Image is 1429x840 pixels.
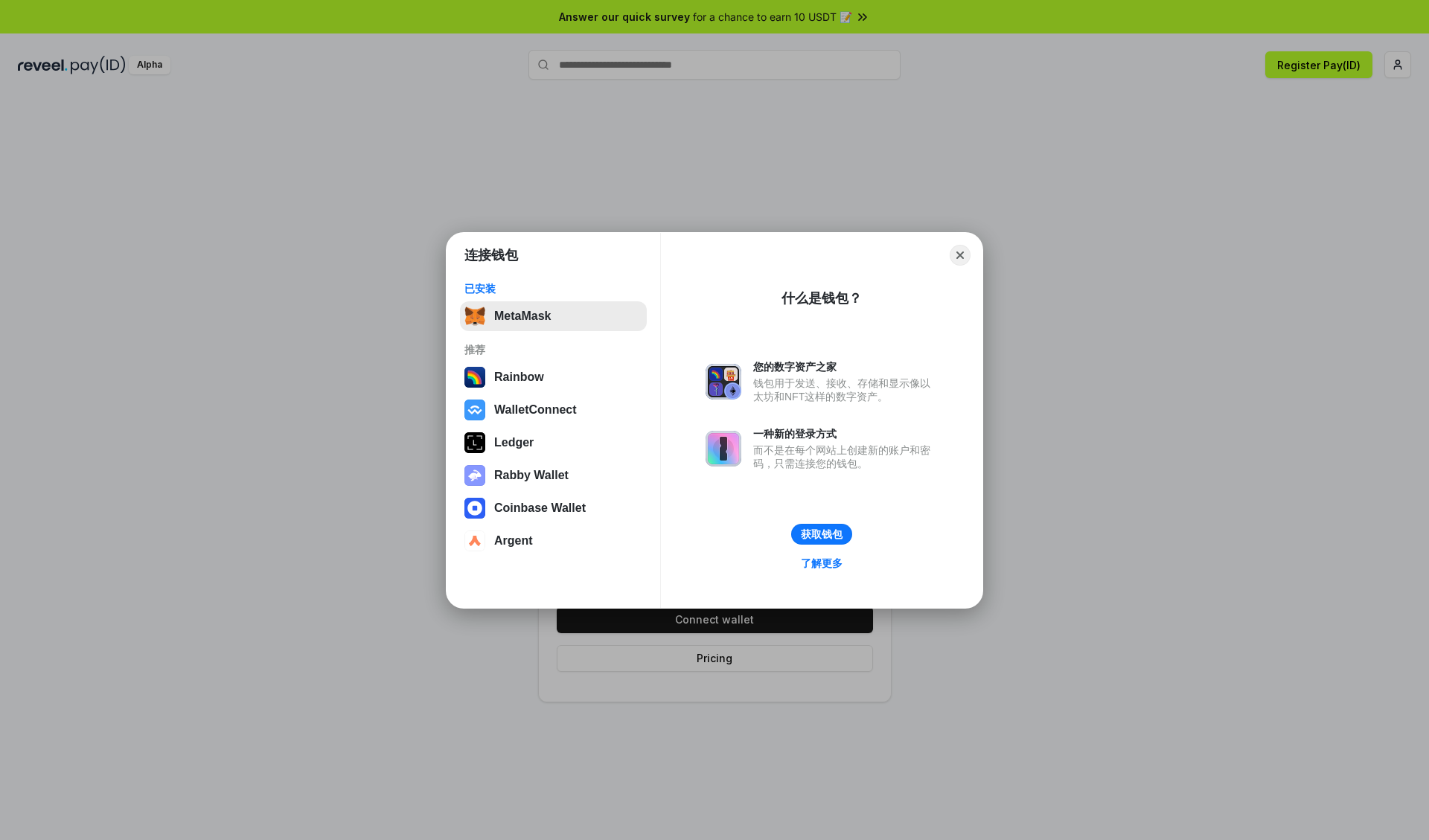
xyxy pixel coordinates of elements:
[494,403,577,417] div: WalletConnect
[464,530,485,551] img: svg+xml,%3Csvg%20width%3D%2228%22%20height%3D%2228%22%20viewBox%3D%220%200%2028%2028%22%20fill%3D...
[460,395,647,425] button: WalletConnect
[464,306,485,327] img: svg+xml,%3Csvg%20fill%3D%22none%22%20height%3D%2233%22%20viewBox%3D%220%200%2035%2033%22%20width%...
[950,245,971,266] button: Close
[464,465,485,486] img: svg+xml,%3Csvg%20xmlns%3D%22http%3A%2F%2Fwww.w3.org%2F2000%2Fsvg%22%20fill%3D%22none%22%20viewBox...
[464,432,485,453] img: svg+xml,%3Csvg%20xmlns%3D%22http%3A%2F%2Fwww.w3.org%2F2000%2Fsvg%22%20width%3D%2228%22%20height%3...
[706,431,741,467] img: svg+xml,%3Csvg%20xmlns%3D%22http%3A%2F%2Fwww.w3.org%2F2000%2Fsvg%22%20fill%3D%22none%22%20viewBox...
[494,310,551,323] div: MetaMask
[464,367,485,388] img: svg+xml,%3Csvg%20width%3D%22120%22%20height%3D%22120%22%20viewBox%3D%220%200%20120%20120%22%20fil...
[460,526,647,556] button: Argent
[460,461,647,490] button: Rabby Wallet
[781,289,862,307] div: 什么是钱包？
[460,428,647,458] button: Ledger
[792,554,851,573] a: 了解更多
[791,524,852,545] button: 获取钱包
[494,501,586,515] div: Coinbase Wallet
[460,301,647,331] button: MetaMask
[801,528,843,541] div: 获取钱包
[494,534,533,548] div: Argent
[494,371,544,384] div: Rainbow
[460,493,647,523] button: Coinbase Wallet
[706,364,741,400] img: svg+xml,%3Csvg%20xmlns%3D%22http%3A%2F%2Fwww.w3.org%2F2000%2Fsvg%22%20fill%3D%22none%22%20viewBox...
[464,343,642,356] div: 推荐
[464,246,518,264] h1: 连接钱包
[753,376,938,403] div: 钱包用于发送、接收、存储和显示像以太坊和NFT这样的数字资产。
[753,427,938,440] div: 一种新的登录方式
[464,400,485,420] img: svg+xml,%3Csvg%20width%3D%2228%22%20height%3D%2228%22%20viewBox%3D%220%200%2028%2028%22%20fill%3D...
[464,282,642,295] div: 已安装
[464,498,485,519] img: svg+xml,%3Csvg%20width%3D%2228%22%20height%3D%2228%22%20viewBox%3D%220%200%2028%2028%22%20fill%3D...
[753,360,938,373] div: 您的数字资产之家
[801,557,843,570] div: 了解更多
[494,436,534,449] div: Ledger
[460,362,647,392] button: Rainbow
[753,443,938,470] div: 而不是在每个网站上创建新的账户和密码，只需连接您的钱包。
[494,469,569,482] div: Rabby Wallet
